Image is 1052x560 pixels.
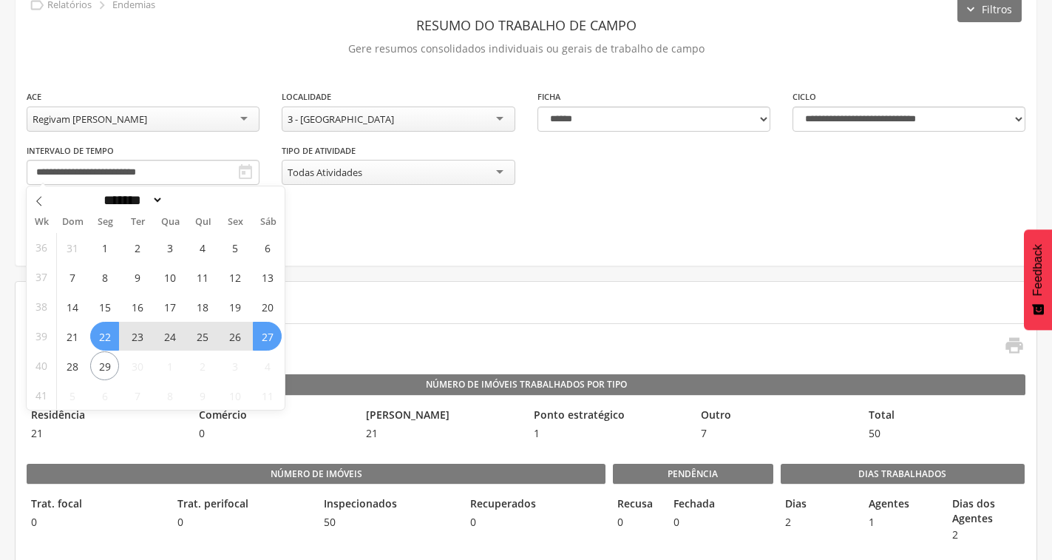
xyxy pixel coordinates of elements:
label: Ciclo [793,91,816,103]
span: Setembro 3, 2025 [155,233,184,262]
span: Setembro 28, 2025 [58,351,86,380]
header: Resumo do Trabalho de Campo [27,12,1025,38]
label: Localidade [282,91,331,103]
legend: Residência [27,408,187,425]
label: ACE [27,91,41,103]
legend: Número de Imóveis Trabalhados por Tipo [27,374,1025,395]
span: Setembro 22, 2025 [90,322,119,351]
span: 38 [35,292,47,321]
span: Setembro 5, 2025 [220,233,249,262]
i:  [1004,335,1025,356]
span: 1 [529,426,690,441]
span: 37 [35,263,47,291]
a:  [995,335,1025,360]
span: Setembro 23, 2025 [123,322,152,351]
legend: Inspecionados [319,496,458,513]
span: Setembro 27, 2025 [253,322,282,351]
span: Outubro 3, 2025 [220,351,249,380]
input: Year [163,192,212,208]
span: Setembro 26, 2025 [220,322,249,351]
legend: Recusa [613,496,661,513]
span: Dom [56,217,89,227]
span: Seg [89,217,121,227]
span: 7 [696,426,857,441]
span: Setembro 10, 2025 [155,263,184,291]
span: 0 [194,426,355,441]
span: 21 [362,426,522,441]
legend: Agentes [864,496,940,513]
span: Wk [27,212,56,232]
span: Setembro 1, 2025 [90,233,119,262]
legend: Total [864,408,1025,425]
span: Setembro 7, 2025 [58,263,86,291]
label: Ficha [537,91,560,103]
i:  [237,163,254,181]
legend: Fechada [669,496,717,513]
span: Outubro 7, 2025 [123,381,152,410]
span: Setembro 20, 2025 [253,292,282,321]
span: Setembro 18, 2025 [188,292,217,321]
legend: Outro [696,408,857,425]
span: Setembro 6, 2025 [253,233,282,262]
span: 39 [35,322,47,351]
legend: Dias Trabalhados [781,464,1025,485]
span: 0 [173,515,312,530]
legend: Recuperados [466,496,605,513]
legend: Dias [781,496,857,513]
button: Feedback - Mostrar pesquisa [1024,229,1052,330]
span: Outubro 11, 2025 [253,381,282,410]
span: Setembro 24, 2025 [155,322,184,351]
span: Setembro 12, 2025 [220,263,249,291]
span: Outubro 8, 2025 [155,381,184,410]
legend: Trat. focal [27,496,166,513]
span: Setembro 13, 2025 [253,263,282,291]
span: Outubro 9, 2025 [188,381,217,410]
legend: Ponto estratégico [529,408,690,425]
span: 50 [319,515,458,530]
span: 2 [781,515,857,530]
span: Qui [187,217,220,227]
p: Gere resumos consolidados individuais ou gerais de trabalho de campo [27,38,1025,59]
span: 1 [864,515,940,530]
span: Setembro 21, 2025 [58,322,86,351]
span: 41 [35,381,47,410]
legend: [PERSON_NAME] [362,408,522,425]
span: Outubro 6, 2025 [90,381,119,410]
span: 40 [35,351,47,380]
span: Setembro 19, 2025 [220,292,249,321]
span: 0 [466,515,605,530]
span: Sáb [252,217,285,227]
div: 3 - [GEOGRAPHIC_DATA] [288,112,394,126]
span: Outubro 1, 2025 [155,351,184,380]
span: Outubro 2, 2025 [188,351,217,380]
span: Qua [154,217,186,227]
span: Ter [121,217,154,227]
label: Tipo de Atividade [282,145,356,157]
legend: Número de imóveis [27,464,605,485]
span: 0 [27,515,166,530]
div: Regivam [PERSON_NAME] [33,112,147,126]
span: Setembro 25, 2025 [188,322,217,351]
span: 0 [613,515,661,530]
span: Setembro 11, 2025 [188,263,217,291]
span: Outubro 4, 2025 [253,351,282,380]
span: Sex [220,217,252,227]
span: Setembro 15, 2025 [90,292,119,321]
span: Setembro 8, 2025 [90,263,119,291]
span: Agosto 31, 2025 [58,233,86,262]
div: Todas Atividades [288,166,362,179]
label: Intervalo de Tempo [27,145,114,157]
span: 2 [948,527,1024,542]
legend: Pendência [613,464,773,485]
span: 0 [669,515,717,530]
span: Setembro 29, 2025 [90,351,119,380]
legend: Dias dos Agentes [948,496,1024,526]
span: Feedback [1031,244,1045,296]
span: 21 [27,426,187,441]
span: Setembro 4, 2025 [188,233,217,262]
span: Setembro 9, 2025 [123,263,152,291]
span: Setembro 2, 2025 [123,233,152,262]
span: Setembro 17, 2025 [155,292,184,321]
span: Outubro 10, 2025 [220,381,249,410]
span: Setembro 30, 2025 [123,351,152,380]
